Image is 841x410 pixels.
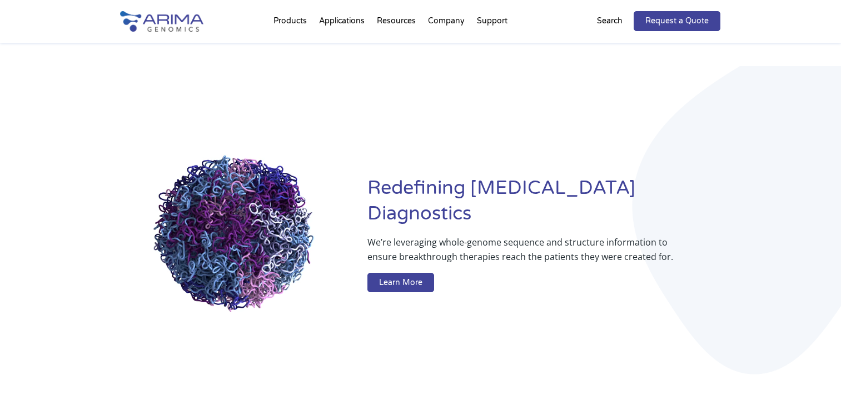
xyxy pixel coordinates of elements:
h1: Redefining [MEDICAL_DATA] Diagnostics [367,176,720,235]
a: Request a Quote [634,11,720,31]
p: Search [597,14,623,28]
a: Learn More [367,273,434,293]
iframe: Chat Widget [785,357,841,410]
p: We’re leveraging whole-genome sequence and structure information to ensure breakthrough therapies... [367,235,676,273]
img: Arima-Genomics-logo [120,11,203,32]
